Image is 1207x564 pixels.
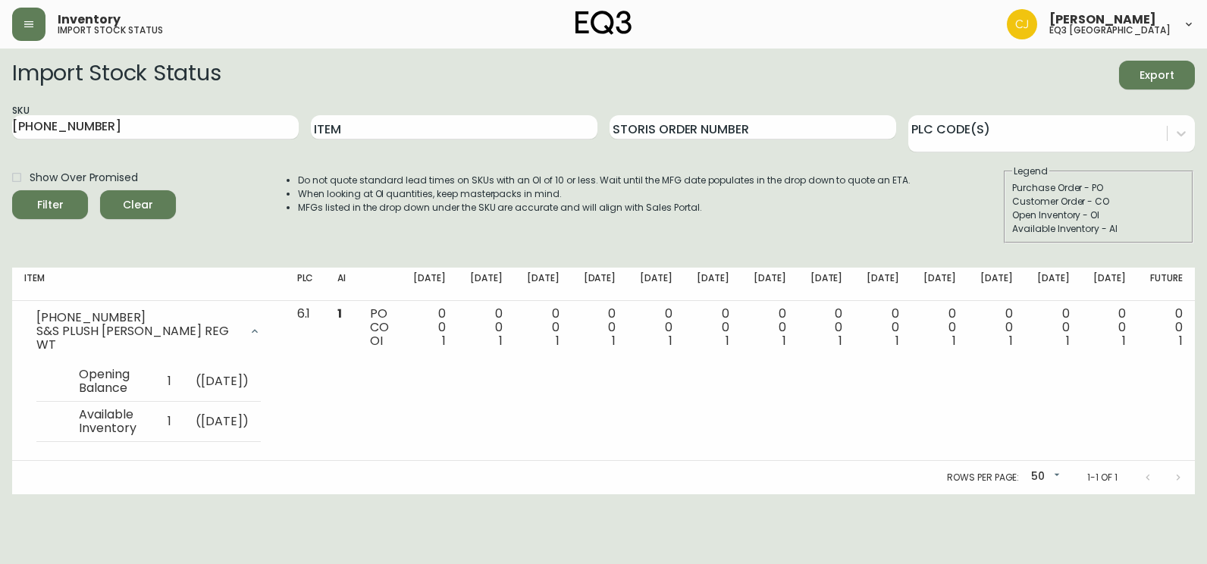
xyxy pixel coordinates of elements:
[325,268,358,301] th: AI
[527,307,560,348] div: 0 0
[1012,195,1185,208] div: Customer Order - CO
[1049,26,1171,35] h5: eq3 [GEOGRAPHIC_DATA]
[298,187,911,201] li: When looking at OI quantities, keep masterpacks in mind.
[470,307,503,348] div: 0 0
[401,268,458,301] th: [DATE]
[1087,471,1118,484] p: 1-1 of 1
[155,401,183,441] td: 1
[1009,332,1013,349] span: 1
[612,332,616,349] span: 1
[370,307,389,348] div: PO CO
[1012,208,1185,222] div: Open Inventory - OI
[1037,307,1070,348] div: 0 0
[1150,307,1183,348] div: 0 0
[12,190,88,219] button: Filter
[12,61,221,89] h2: Import Stock Status
[640,307,672,348] div: 0 0
[285,268,326,301] th: PLC
[12,268,285,301] th: Item
[947,471,1019,484] p: Rows per page:
[839,332,842,349] span: 1
[370,332,383,349] span: OI
[112,196,164,215] span: Clear
[285,301,326,461] td: 6.1
[556,332,560,349] span: 1
[1025,268,1082,301] th: [DATE]
[1122,332,1126,349] span: 1
[1179,332,1183,349] span: 1
[36,311,240,324] div: [PHONE_NUMBER]
[1012,181,1185,195] div: Purchase Order - PO
[1093,307,1126,348] div: 0 0
[810,307,843,348] div: 0 0
[628,268,685,301] th: [DATE]
[923,307,956,348] div: 0 0
[155,362,183,402] td: 1
[1007,9,1037,39] img: 7836c8950ad67d536e8437018b5c2533
[685,268,741,301] th: [DATE]
[36,324,240,352] div: S&S PLUSH [PERSON_NAME] REG WT
[1119,61,1195,89] button: Export
[895,332,899,349] span: 1
[298,201,911,215] li: MFGs listed in the drop down under the SKU are accurate and will align with Sales Portal.
[24,307,273,356] div: [PHONE_NUMBER]S&S PLUSH [PERSON_NAME] REG WT
[499,332,503,349] span: 1
[413,307,446,348] div: 0 0
[100,190,176,219] button: Clear
[584,307,616,348] div: 0 0
[298,174,911,187] li: Do not quote standard lead times on SKUs with an OI of 10 or less. Wait until the MFG date popula...
[798,268,855,301] th: [DATE]
[515,268,572,301] th: [DATE]
[782,332,786,349] span: 1
[669,332,672,349] span: 1
[726,332,729,349] span: 1
[968,268,1025,301] th: [DATE]
[67,362,155,402] td: Opening Balance
[337,305,342,322] span: 1
[1049,14,1156,26] span: [PERSON_NAME]
[1138,268,1195,301] th: Future
[575,11,632,35] img: logo
[1131,66,1183,85] span: Export
[980,307,1013,348] div: 0 0
[458,268,515,301] th: [DATE]
[1025,465,1063,490] div: 50
[183,362,261,402] td: ( [DATE] )
[867,307,899,348] div: 0 0
[911,268,968,301] th: [DATE]
[1066,332,1070,349] span: 1
[1081,268,1138,301] th: [DATE]
[754,307,786,348] div: 0 0
[1012,164,1049,178] legend: Legend
[1012,222,1185,236] div: Available Inventory - AI
[952,332,956,349] span: 1
[58,14,121,26] span: Inventory
[442,332,446,349] span: 1
[58,26,163,35] h5: import stock status
[854,268,911,301] th: [DATE]
[572,268,629,301] th: [DATE]
[741,268,798,301] th: [DATE]
[30,170,138,186] span: Show Over Promised
[67,401,155,441] td: Available Inventory
[697,307,729,348] div: 0 0
[183,401,261,441] td: ( [DATE] )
